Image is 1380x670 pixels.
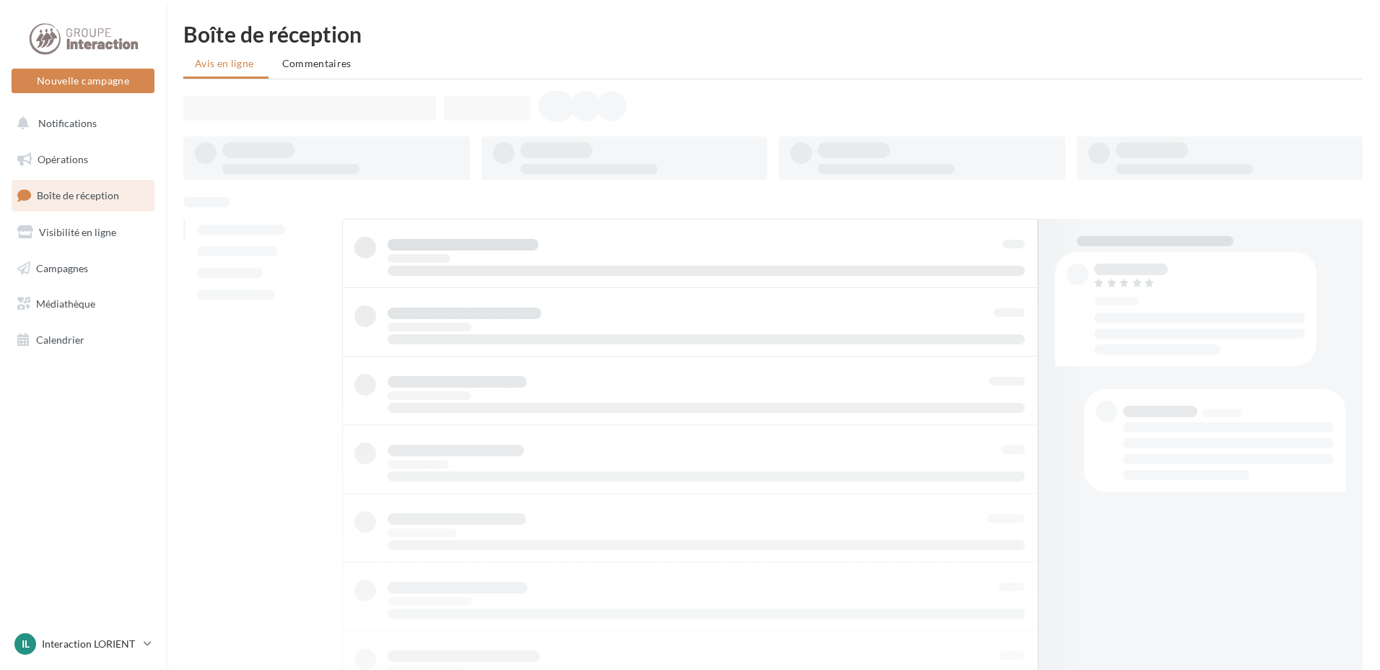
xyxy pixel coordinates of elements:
button: Notifications [9,108,152,139]
a: Campagnes [9,253,157,284]
div: Boîte de réception [183,23,1363,45]
span: Médiathèque [36,297,95,310]
span: Campagnes [36,261,88,274]
a: Visibilité en ligne [9,217,157,248]
a: IL Interaction LORIENT [12,630,154,658]
span: Notifications [38,117,97,129]
p: Interaction LORIENT [42,637,138,651]
a: Boîte de réception [9,180,157,211]
span: Commentaires [282,57,351,69]
a: Calendrier [9,325,157,355]
span: Visibilité en ligne [39,226,116,238]
a: Opérations [9,144,157,175]
button: Nouvelle campagne [12,69,154,93]
a: Médiathèque [9,289,157,319]
span: Calendrier [36,334,84,346]
span: Boîte de réception [37,189,119,201]
span: IL [22,637,30,651]
span: Opérations [38,153,88,165]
